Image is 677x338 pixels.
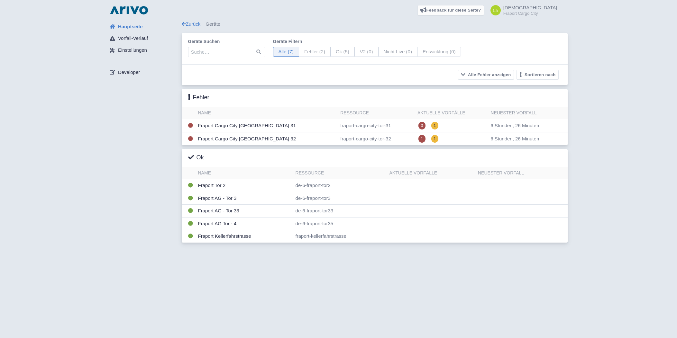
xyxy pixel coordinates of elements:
[338,132,415,146] td: fraport-cargo-city-tor-32
[431,135,439,143] span: 1
[487,5,557,15] a: [DEMOGRAPHIC_DATA] Fraport Cargo City
[503,11,557,15] small: Fraport Cargo City
[475,167,568,179] th: Neuester Vorfall
[118,23,143,31] span: Hauptseite
[458,70,514,80] button: Alle Fehler anzeigen
[293,217,387,230] td: de-6-fraport-tor35
[417,5,484,15] a: Feedback für diese Seite?
[503,5,557,10] span: [DEMOGRAPHIC_DATA]
[108,5,150,15] img: logo
[196,167,293,179] th: Name
[182,21,201,27] a: Zurück
[417,47,461,57] span: Entwicklung (0)
[330,47,355,57] span: Ok (5)
[188,38,265,45] label: Geräte suchen
[105,44,182,57] a: Einstellungen
[105,21,182,33] a: Hauptseite
[293,167,387,179] th: Ressource
[418,122,426,129] span: 3
[196,230,293,243] td: Fraport Kellerfahrstrasse
[490,123,539,128] span: 6 Stunden, 26 Minuten
[338,107,415,119] th: Ressource
[517,70,559,80] button: Sortieren nach
[415,107,488,119] th: Aktuelle Vorfälle
[182,21,568,28] div: Geräte
[188,154,204,161] h3: Ok
[293,205,387,218] td: de-6-fraport-tor33
[188,94,209,101] h3: Fehler
[196,107,338,119] th: Name
[273,47,299,57] span: Alle (7)
[118,35,148,42] span: Vorfall-Verlauf
[273,38,461,45] label: Geräte filtern
[105,32,182,45] a: Vorfall-Verlauf
[105,66,182,78] a: Developer
[387,167,475,179] th: Aktuelle Vorfälle
[299,47,331,57] span: Fehler (2)
[196,217,293,230] td: Fraport AG Tor - 4
[293,230,387,243] td: fraport-kellerfahrstrasse
[196,119,338,132] td: Fraport Cargo City [GEOGRAPHIC_DATA] 31
[196,192,293,205] td: Fraport AG - Tor 3
[293,192,387,205] td: de-6-fraport-tor3
[431,122,439,129] span: 1
[490,136,539,141] span: 6 Stunden, 26 Minuten
[118,69,140,76] span: Developer
[196,179,293,192] td: Fraport Tor 2
[488,107,567,119] th: Neuester Vorfall
[293,179,387,192] td: de-6-fraport-tor2
[196,205,293,218] td: Fraport AG - Tor 33
[338,119,415,132] td: fraport-cargo-city-tor-31
[378,47,417,57] span: Nicht Live (0)
[188,47,265,57] input: Suche…
[418,135,426,143] span: 1
[196,132,338,146] td: Fraport Cargo City [GEOGRAPHIC_DATA] 32
[354,47,379,57] span: V2 (0)
[118,47,147,54] span: Einstellungen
